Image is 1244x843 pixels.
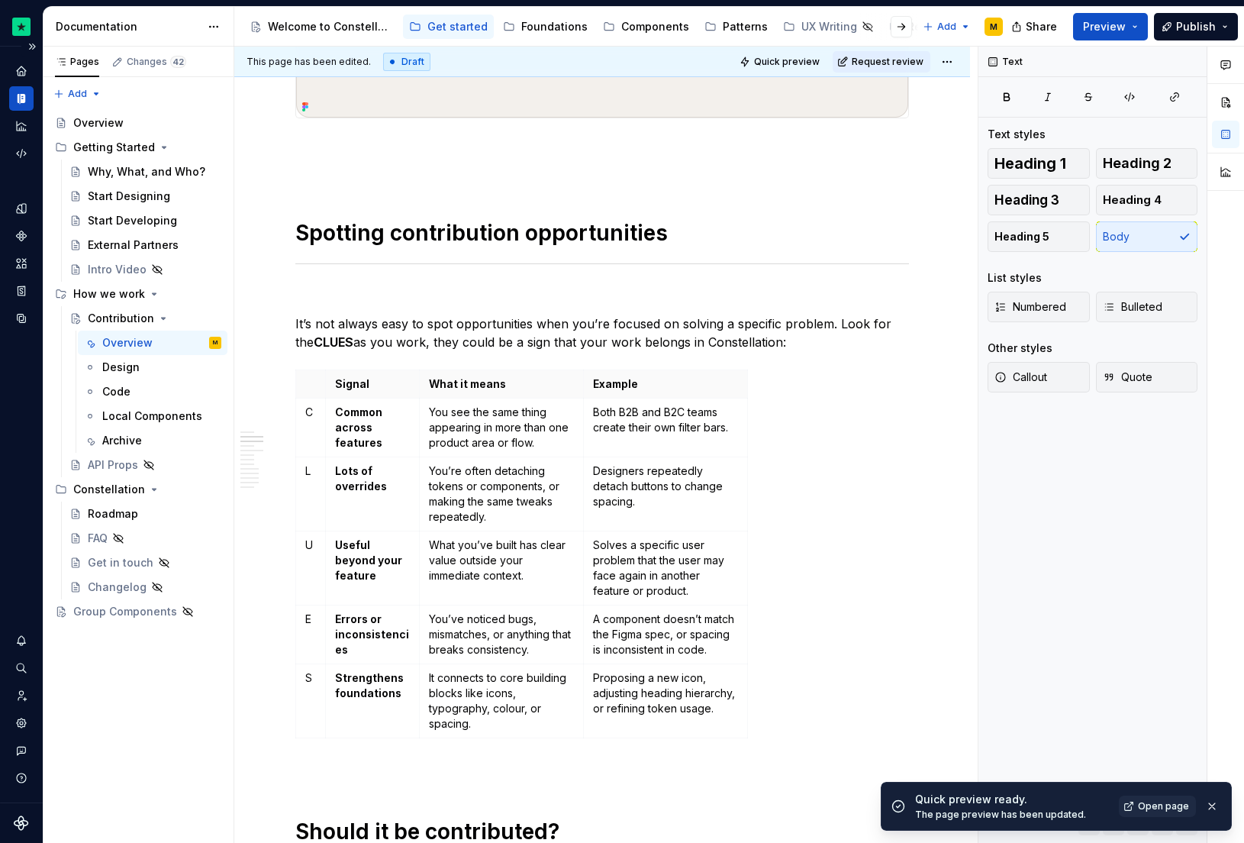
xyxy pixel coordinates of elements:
strong: Signal [335,377,369,390]
div: Code [102,384,131,399]
a: Start Designing [63,184,227,208]
div: Page tree [243,11,915,42]
a: External Partners [63,233,227,257]
div: How we work [73,286,145,302]
span: Heading 3 [994,192,1059,208]
a: Get started [403,15,494,39]
a: OverviewM [78,331,227,355]
svg: Supernova Logo [14,816,29,831]
div: Overview [102,335,153,350]
button: Contact support [9,738,34,763]
p: What you’ve built has clear value outside your immediate context. [429,538,574,583]
p: It connects to core building blocks like icons, typography, colour, or spacing. [429,670,574,732]
div: Changes [127,56,186,68]
div: Getting Started [73,140,155,155]
button: Publish [1154,13,1238,40]
div: Changelog [88,580,147,595]
div: Constellation [49,477,227,502]
button: Request review [833,51,930,73]
a: Components [597,15,695,39]
div: Group Components [73,604,177,619]
button: Search ⌘K [9,656,34,680]
a: FAQ [63,526,227,551]
div: Documentation [56,19,200,34]
button: Heading 2 [1096,148,1198,179]
a: Foundations [497,15,594,39]
div: Design [102,360,140,375]
div: Quick preview ready. [915,792,1110,807]
div: Pages [55,56,99,68]
p: L [305,463,316,479]
div: M [213,335,218,350]
a: Invite team [9,683,34,708]
div: Constellation [73,482,145,497]
span: Numbered [994,299,1066,315]
a: Archive [78,428,227,453]
p: Proposing a new icon, adjusting heading hierarchy, or refining token usage. [593,670,738,716]
strong: Useful beyond your feature [335,538,404,582]
button: Bulleted [1096,292,1198,322]
div: Text styles [988,127,1046,142]
div: Overview [73,115,124,131]
a: UX Writing [777,15,880,39]
span: 42 [170,56,186,68]
span: Heading 5 [994,229,1049,244]
div: Roadmap [88,506,138,522]
strong: CLUES [314,334,353,350]
div: The page preview has been updated. [915,809,1110,821]
div: Get started [427,19,488,34]
p: A component doesn’t match the Figma spec, or spacing is inconsistent in code. [593,612,738,657]
div: Archive [102,433,142,448]
div: Start Designing [88,189,170,204]
p: Designers repeatedly detach buttons to change spacing. [593,463,738,509]
a: Assets [9,251,34,276]
div: Home [9,59,34,83]
div: Documentation [9,86,34,111]
div: Foundations [521,19,588,34]
button: Share [1004,13,1067,40]
div: Getting Started [49,135,227,160]
a: Code automation [9,141,34,166]
span: Heading 1 [994,156,1066,171]
a: Roadmap [63,502,227,526]
div: Notifications [9,628,34,653]
div: External Partners [88,237,179,253]
p: E [305,612,316,627]
a: Contribution [63,306,227,331]
button: Quote [1096,362,1198,392]
p: Both B2B and B2C teams create their own filter bars. [593,405,738,435]
a: Group Components [49,599,227,624]
div: UX Writing [801,19,857,34]
a: Welcome to Constellation [243,15,400,39]
div: List styles [988,270,1042,286]
a: Design tokens [9,196,34,221]
div: Storybook stories [9,279,34,303]
a: Components [9,224,34,248]
a: Patterns [698,15,774,39]
a: Overview [49,111,227,135]
strong: Strengthens foundations [335,671,406,699]
button: Quick preview [735,51,827,73]
button: Heading 3 [988,185,1090,215]
a: Code [78,380,227,404]
p: It’s not always easy to spot opportunities when you’re focused on solving a specific problem. Loo... [295,315,909,351]
a: Data sources [9,306,34,331]
p: U [305,538,316,553]
a: Start Developing [63,208,227,233]
span: Add [68,88,87,100]
strong: Errors or inconsistencies [335,612,409,656]
a: Analytics [9,114,34,138]
a: Changelog [63,575,227,599]
p: C [305,405,316,420]
strong: What it means [429,377,506,390]
div: Contribution [88,311,154,326]
span: Add [937,21,956,33]
a: Settings [9,711,34,735]
button: Numbered [988,292,1090,322]
p: S [305,670,316,686]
